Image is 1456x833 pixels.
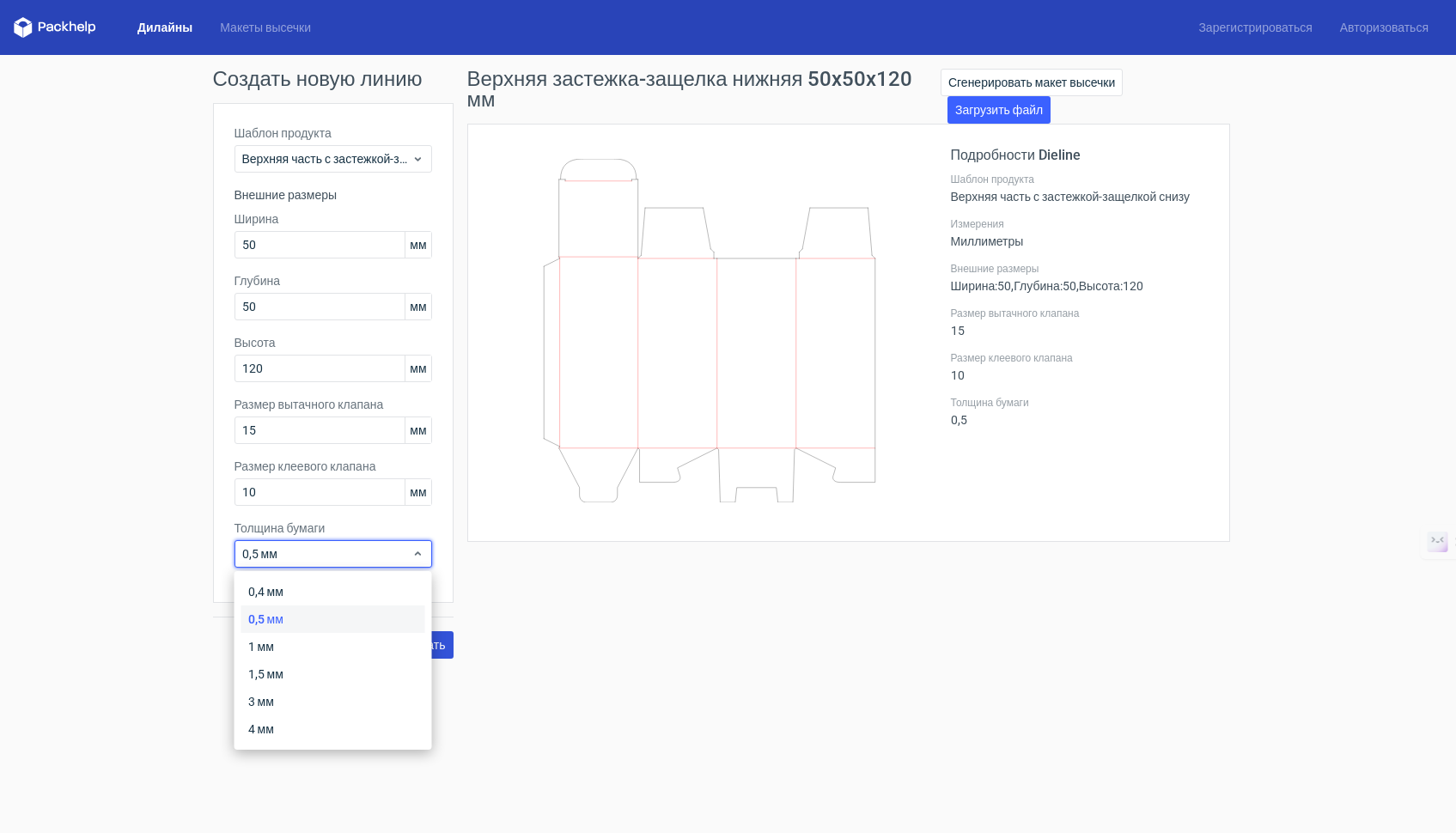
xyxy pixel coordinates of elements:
[948,76,1115,89] font: Сгенерировать макет высечки
[1063,279,1076,293] font: 50
[235,521,326,535] font: Толщина бумаги
[248,722,274,736] font: 4 мм
[951,263,1039,275] font: Внешние размеры
[235,336,276,350] font: Высота
[410,300,426,313] font: мм
[955,103,1043,117] font: Загрузить файл
[235,188,338,202] font: Внешние размеры
[951,352,1073,364] font: Размер клеевого клапана
[235,126,332,140] font: Шаблон продукта
[137,21,192,34] font: Дилайны
[1123,279,1143,293] font: 120
[410,238,426,252] font: мм
[1076,279,1079,293] font: ,
[951,147,1081,163] font: Подробности Dieline
[235,274,280,288] font: Глубина
[951,324,965,337] font: 15
[995,279,997,293] font: :
[951,234,1024,248] font: Миллиметры
[951,413,967,427] font: 0,5
[1185,19,1325,36] a: Зарегистрироваться
[410,485,426,499] font: мм
[206,19,325,36] a: Макеты высечки
[248,640,274,654] font: 1 мм
[213,67,423,91] font: Создать новую линию
[947,96,1051,124] a: Загрузить файл
[1079,279,1120,293] font: Высота
[242,547,277,561] font: 0,5 мм
[220,21,311,34] font: Макеты высечки
[951,307,1080,319] font: Размер вытачного клапана
[997,279,1011,293] font: 50
[242,152,482,166] font: Верхняя часть с застежкой-защелкой снизу
[951,190,1191,204] font: Верхняя часть с застежкой-защелкой снизу
[1340,21,1429,34] font: Авторизоваться
[951,279,996,293] font: Ширина
[410,423,426,437] font: мм
[1326,19,1442,36] a: Авторизоваться
[951,397,1029,409] font: Толщина бумаги
[941,69,1123,96] a: Сгенерировать макет высечки
[1011,279,1014,293] font: ,
[951,368,965,382] font: 10
[467,67,913,112] font: Верхняя застежка-защелка нижняя 50x50x120 мм
[124,19,206,36] a: Дилайны
[1060,279,1063,293] font: :
[1120,279,1123,293] font: :
[1014,279,1059,293] font: Глубина
[248,612,283,626] font: 0,5 мм
[235,212,279,226] font: Ширина
[235,459,376,473] font: Размер клеевого клапана
[410,362,426,375] font: мм
[248,695,274,708] font: 3 мм
[1198,21,1312,34] font: Зарегистрироваться
[951,218,1004,230] font: Измерения
[951,173,1034,185] font: Шаблон продукта
[248,667,283,681] font: 1,5 мм
[235,398,384,411] font: Размер вытачного клапана
[248,585,283,599] font: 0,4 мм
